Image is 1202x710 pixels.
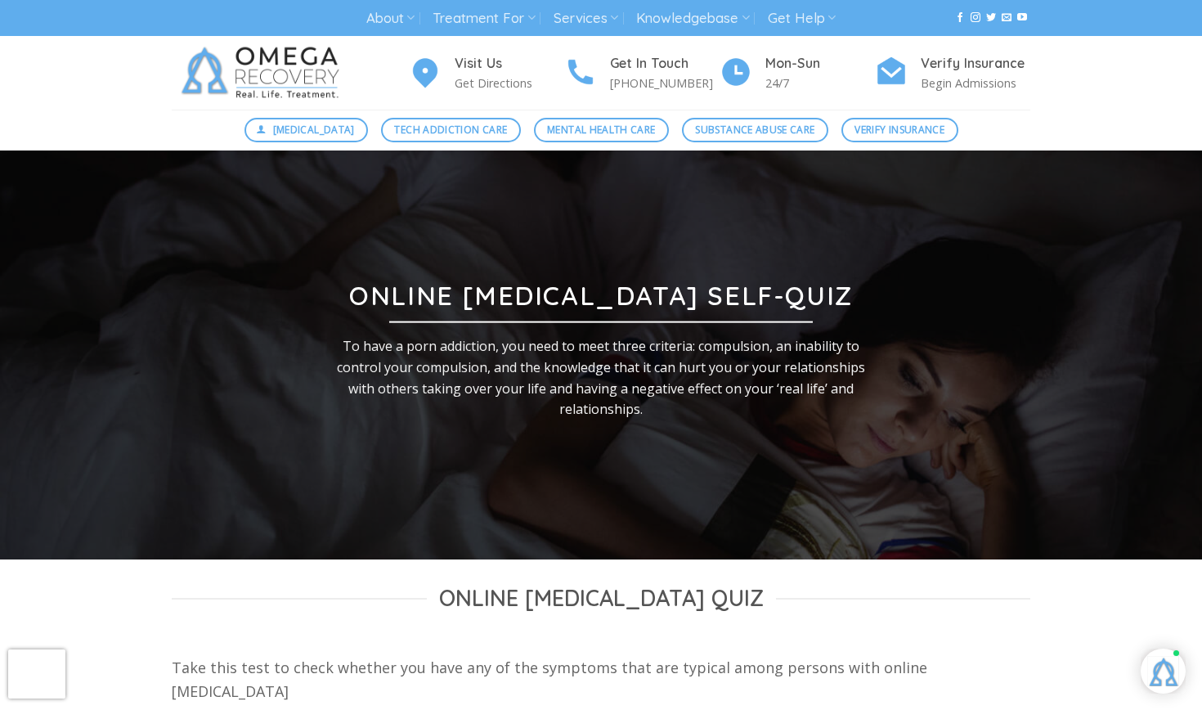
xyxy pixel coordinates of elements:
span: Substance Abuse Care [695,122,814,137]
a: Substance Abuse Care [682,118,828,142]
h4: Visit Us [455,53,564,74]
span: [MEDICAL_DATA] [273,122,355,137]
span: Mental Health Care [547,122,655,137]
a: Get In Touch [PHONE_NUMBER] [564,53,720,93]
a: Services [554,3,618,34]
p: 24/7 [765,74,875,92]
a: Follow on Twitter [986,12,996,24]
span: Tech Addiction Care [394,122,507,137]
a: Verify Insurance [841,118,958,142]
a: Follow on Instagram [971,12,980,24]
a: About [366,3,415,34]
a: Follow on Facebook [955,12,965,24]
h4: Get In Touch [610,53,720,74]
p: Take this test to check whether you have any of the symptoms that are typical among persons with ... [172,656,1030,703]
h4: Mon-Sun [765,53,875,74]
a: Send us an email [1002,12,1011,24]
p: Get Directions [455,74,564,92]
a: Knowledgebase [636,3,749,34]
a: Follow on YouTube [1017,12,1027,24]
a: Treatment For [433,3,535,34]
p: [PHONE_NUMBER] [610,74,720,92]
a: [MEDICAL_DATA] [244,118,369,142]
strong: Online [MEDICAL_DATA] Self-Quiz [349,279,853,312]
a: Get Help [768,3,836,34]
h4: Verify Insurance [921,53,1030,74]
a: Mental Health Care [534,118,669,142]
p: To have a porn addiction, you need to meet three criteria: compulsion, an inability to control yo... [336,336,866,420]
a: Tech Addiction Care [381,118,521,142]
img: Omega Recovery [172,36,356,110]
span: Verify Insurance [854,122,944,137]
span: Online [MEDICAL_DATA] Quiz [439,584,764,613]
a: Visit Us Get Directions [409,53,564,93]
a: Verify Insurance Begin Admissions [875,53,1030,93]
p: Begin Admissions [921,74,1030,92]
